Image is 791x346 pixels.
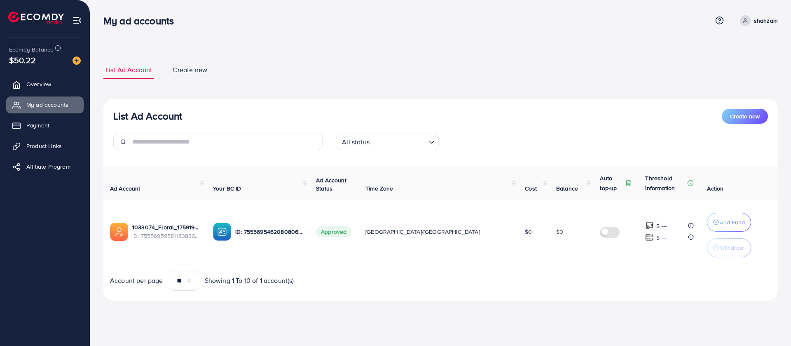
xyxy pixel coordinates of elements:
[8,12,64,24] img: logo
[645,221,654,230] img: top-up amount
[656,221,667,231] p: $ ---
[645,173,686,193] p: Threshold information
[556,228,563,236] span: $0
[645,233,654,242] img: top-up amount
[6,97,84,113] a: My ad accounts
[132,223,200,240] div: <span class='underline'>1033074_Floral_1759197578581</span></br>7555695958118383632
[73,16,82,25] img: menu
[372,134,426,148] input: Search for option
[6,158,84,175] a: Affiliate Program
[26,80,51,88] span: Overview
[26,101,68,109] span: My ad accounts
[73,56,81,65] img: image
[656,233,667,242] p: $ ---
[235,227,303,237] p: ID: 7555695462080806928
[110,223,128,241] img: ic-ads-acc.e4c84228.svg
[6,76,84,92] a: Overview
[9,45,54,54] span: Ecomdy Balance
[525,228,532,236] span: $0
[6,138,84,154] a: Product Links
[26,162,70,171] span: Affiliate Program
[113,110,182,122] h3: List Ad Account
[103,15,180,27] h3: My ad accounts
[26,121,49,129] span: Payment
[213,223,231,241] img: ic-ba-acc.ded83a64.svg
[737,15,778,26] a: shahzain
[316,176,346,193] span: Ad Account Status
[707,238,751,257] button: Withdraw
[722,109,768,124] button: Create new
[756,309,785,340] iframe: Chat
[525,184,537,193] span: Cost
[132,223,200,231] a: 1033074_Floral_1759197578581
[316,226,351,237] span: Approved
[110,276,163,285] span: Account per page
[720,243,744,253] p: Withdraw
[205,276,294,285] span: Showing 1 To 10 of 1 account(s)
[556,184,578,193] span: Balance
[173,65,207,75] span: Create new
[340,136,371,148] span: All status
[707,213,751,232] button: Add Fund
[365,184,393,193] span: Time Zone
[730,112,760,120] span: Create new
[6,117,84,134] a: Payment
[754,16,778,26] p: shahzain
[720,217,745,227] p: Add Fund
[365,228,480,236] span: [GEOGRAPHIC_DATA]/[GEOGRAPHIC_DATA]
[336,134,439,150] div: Search for option
[132,232,200,240] span: ID: 7555695958118383632
[600,173,624,193] p: Auto top-up
[707,184,723,193] span: Action
[105,65,152,75] span: List Ad Account
[213,184,241,193] span: Your BC ID
[26,142,62,150] span: Product Links
[110,184,140,193] span: Ad Account
[9,54,36,66] span: $50.22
